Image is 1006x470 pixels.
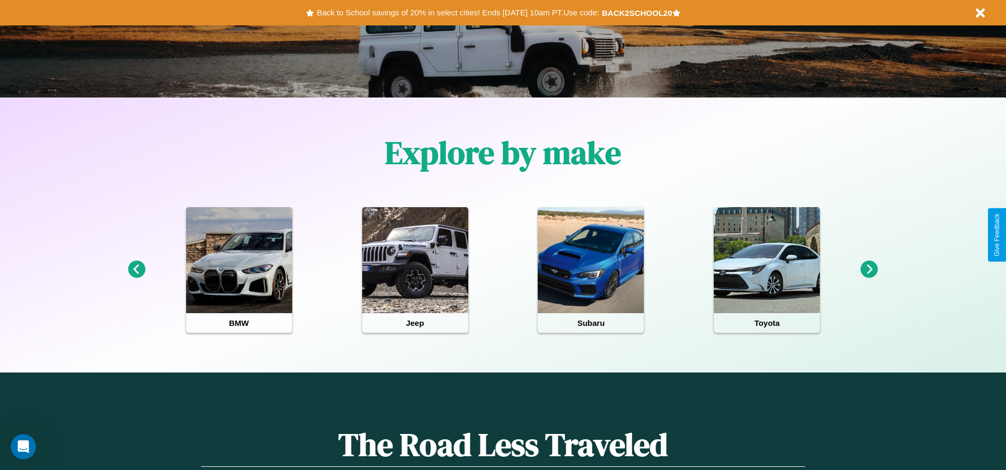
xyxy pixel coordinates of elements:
[538,313,644,333] h4: Subaru
[714,313,820,333] h4: Toyota
[602,8,672,17] b: BACK2SCHOOL20
[993,214,1001,256] div: Give Feedback
[201,423,804,467] h1: The Road Less Traveled
[11,434,36,459] iframe: Intercom live chat
[362,313,468,333] h4: Jeep
[186,313,292,333] h4: BMW
[385,131,621,174] h1: Explore by make
[314,5,601,20] button: Back to School savings of 20% in select cities! Ends [DATE] 10am PT.Use code:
